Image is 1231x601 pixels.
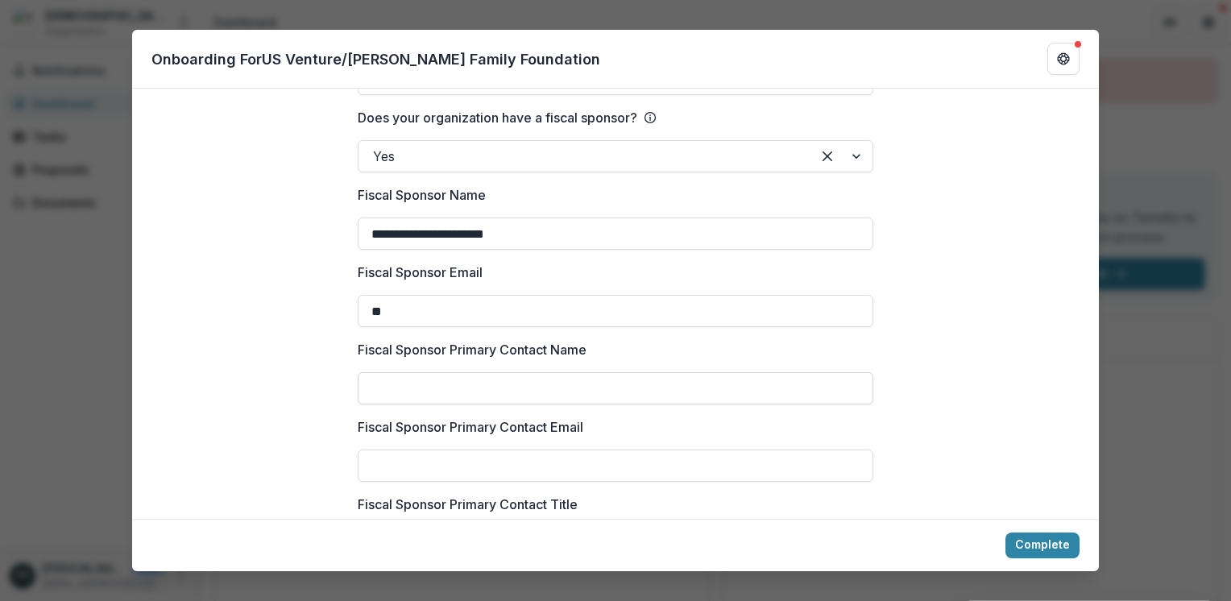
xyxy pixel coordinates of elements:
[358,108,637,127] p: Does your organization have a fiscal sponsor?
[358,340,586,359] p: Fiscal Sponsor Primary Contact Name
[358,417,583,437] p: Fiscal Sponsor Primary Contact Email
[358,185,486,205] p: Fiscal Sponsor Name
[151,48,600,70] p: Onboarding For US Venture/[PERSON_NAME] Family Foundation
[814,143,840,169] div: Clear selected options
[1005,533,1080,558] button: Complete
[1047,43,1080,75] button: Get Help
[358,495,578,514] p: Fiscal Sponsor Primary Contact Title
[358,263,483,282] p: Fiscal Sponsor Email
